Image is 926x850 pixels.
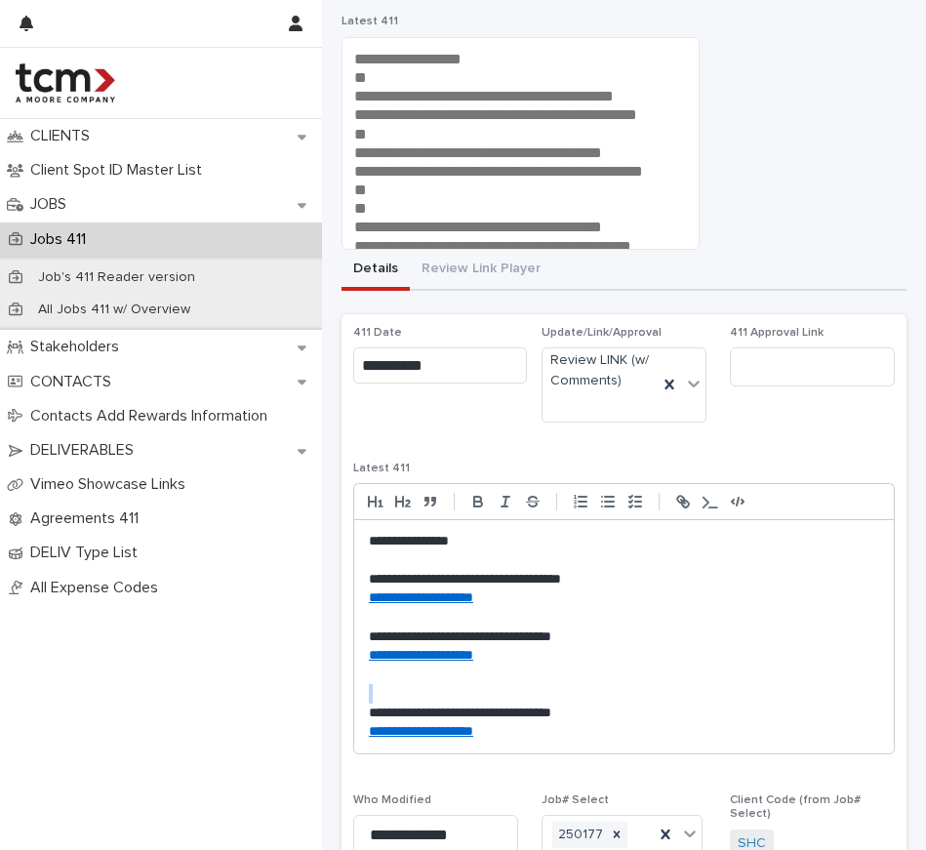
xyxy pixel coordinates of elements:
p: All Jobs 411 w/ Overview [22,302,206,318]
p: DELIV Type List [22,544,153,562]
span: Review LINK (w/ Comments) [550,350,650,391]
p: Stakeholders [22,338,135,356]
p: Vimeo Showcase Links [22,475,201,494]
span: Update/Link/Approval [542,327,662,339]
span: Who Modified [353,794,431,806]
img: 4hMmSqQkux38exxPVZHQ [16,63,115,102]
span: 411 Approval Link [730,327,824,339]
span: 411 Date [353,327,402,339]
span: Job# Select [542,794,609,806]
span: Latest 411 [353,463,410,474]
p: JOBS [22,195,82,214]
p: All Expense Codes [22,579,174,597]
span: Latest 411 [342,16,398,27]
p: CONTACTS [22,373,127,391]
button: Review Link Player [410,250,552,291]
p: Contacts Add Rewards Information [22,407,283,425]
p: Jobs 411 [22,230,101,249]
p: Client Spot ID Master List [22,161,218,180]
button: Details [342,250,410,291]
p: Agreements 411 [22,509,154,528]
span: Client Code (from Job# Select) [730,794,861,820]
div: 250177 [552,822,606,848]
p: Job's 411 Reader version [22,269,211,286]
p: DELIVERABLES [22,441,149,460]
p: CLIENTS [22,127,105,145]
